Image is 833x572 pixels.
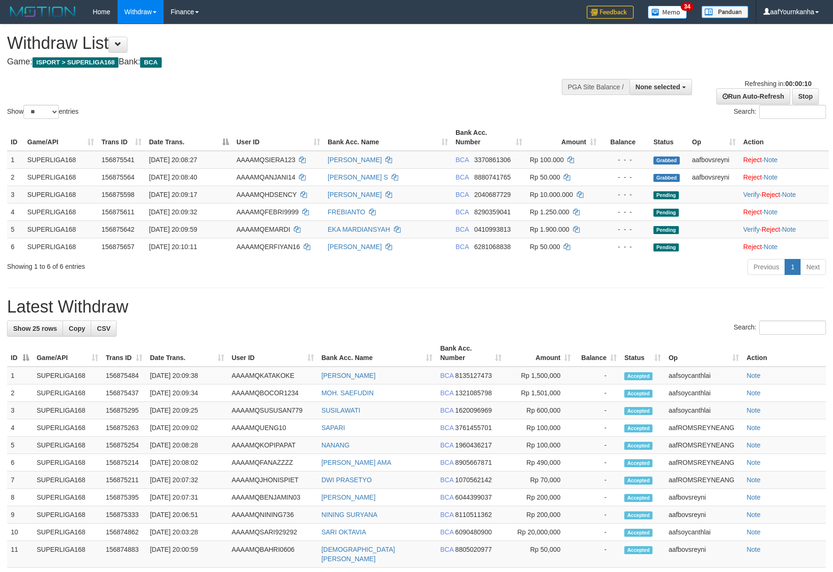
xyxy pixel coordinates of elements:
[624,529,652,537] span: Accepted
[747,528,761,536] a: Note
[747,372,761,379] a: Note
[97,325,110,332] span: CSV
[739,151,829,169] td: ·
[747,389,761,397] a: Note
[102,402,146,419] td: 156875295
[7,454,33,471] td: 6
[33,541,102,568] td: SUPERLIGA168
[322,372,376,379] a: [PERSON_NAME]
[624,459,652,467] span: Accepted
[322,441,350,449] a: NANANG
[701,6,748,18] img: panduan.png
[7,437,33,454] td: 5
[322,424,345,431] a: SAPARI
[236,226,290,233] span: AAAAMQEMARDI
[456,173,469,181] span: BCA
[762,226,780,233] a: Reject
[7,124,24,151] th: ID
[7,5,79,19] img: MOTION_logo.png
[762,191,780,198] a: Reject
[236,156,295,164] span: AAAAMQSIERA123
[102,524,146,541] td: 156874862
[456,226,469,233] span: BCA
[440,494,453,501] span: BCA
[574,454,621,471] td: -
[456,191,469,198] span: BCA
[505,541,574,568] td: Rp 50,000
[7,186,24,203] td: 3
[7,298,826,316] h1: Latest Withdraw
[474,226,511,233] span: Copy 0410993813 to clipboard
[624,372,652,380] span: Accepted
[228,340,318,367] th: User ID: activate to sort column ascending
[7,168,24,186] td: 2
[146,419,228,437] td: [DATE] 20:09:02
[228,437,318,454] td: AAAAMQKOPIPAPAT
[739,124,829,151] th: Action
[102,226,134,233] span: 156875642
[455,494,492,501] span: Copy 6044399037 to clipboard
[455,459,492,466] span: Copy 8905667871 to clipboard
[7,367,33,384] td: 1
[440,441,453,449] span: BCA
[436,340,505,367] th: Bank Acc. Number: activate to sort column ascending
[562,79,629,95] div: PGA Site Balance /
[102,208,134,216] span: 156875611
[665,340,743,367] th: Op: activate to sort column ascending
[7,471,33,489] td: 7
[505,506,574,524] td: Rp 200,000
[653,209,679,217] span: Pending
[236,173,295,181] span: AAAAMQANJANI14
[739,203,829,220] td: ·
[102,419,146,437] td: 156875263
[7,340,33,367] th: ID: activate to sort column descending
[604,155,646,165] div: - - -
[530,226,569,233] span: Rp 1.900.000
[759,105,826,119] input: Search:
[665,524,743,541] td: aafsoycanthlai
[102,367,146,384] td: 156875484
[739,186,829,203] td: · ·
[624,494,652,502] span: Accepted
[146,489,228,506] td: [DATE] 20:07:31
[440,372,453,379] span: BCA
[474,173,511,181] span: Copy 8880741765 to clipboard
[653,226,679,234] span: Pending
[24,168,98,186] td: SUPERLIGA168
[33,471,102,489] td: SUPERLIGA168
[665,506,743,524] td: aafbovsreyni
[322,528,366,536] a: SARI OKTAVIA
[228,454,318,471] td: AAAAMQFANAZZZZ
[782,226,796,233] a: Note
[98,124,145,151] th: Trans ID: activate to sort column ascending
[505,367,574,384] td: Rp 1,500,000
[785,259,801,275] a: 1
[7,402,33,419] td: 3
[505,419,574,437] td: Rp 100,000
[747,424,761,431] a: Note
[764,173,778,181] a: Note
[800,259,826,275] a: Next
[440,424,453,431] span: BCA
[474,243,511,251] span: Copy 6281068838 to clipboard
[688,151,739,169] td: aafbovsreyni
[604,242,646,251] div: - - -
[322,494,376,501] a: [PERSON_NAME]
[665,454,743,471] td: aafROMSREYNEANG
[505,489,574,506] td: Rp 200,000
[24,151,98,169] td: SUPERLIGA168
[743,226,760,233] a: Verify
[440,459,453,466] span: BCA
[665,367,743,384] td: aafsoycanthlai
[322,476,372,484] a: DWI PRASETYO
[228,471,318,489] td: AAAAMQJHONISPIET
[33,437,102,454] td: SUPERLIGA168
[624,477,652,485] span: Accepted
[574,471,621,489] td: -
[7,34,546,53] h1: Withdraw List
[146,402,228,419] td: [DATE] 20:09:25
[574,384,621,402] td: -
[629,79,692,95] button: None selected
[440,528,453,536] span: BCA
[102,454,146,471] td: 156875214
